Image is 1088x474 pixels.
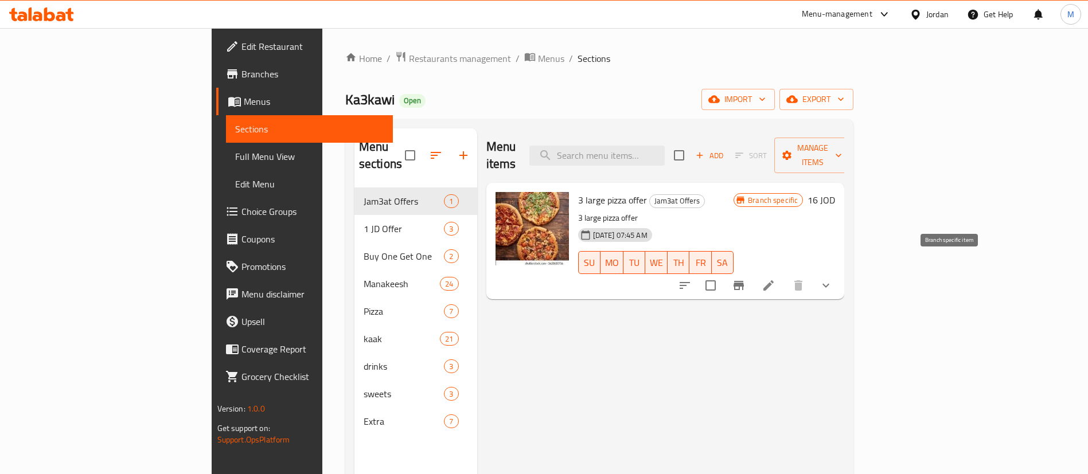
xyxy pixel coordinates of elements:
input: search [529,146,665,166]
span: Buy One Get One [364,249,444,263]
a: Coupons [216,225,393,253]
a: Restaurants management [395,51,511,66]
span: Open [399,96,426,105]
span: 3 [444,389,458,399]
div: sweets3 [354,380,477,408]
span: Upsell [241,315,384,328]
a: Upsell [216,308,393,335]
div: Pizza7 [354,297,477,325]
span: Choice Groups [241,205,384,218]
span: Get support on: [217,421,270,436]
div: Open [399,94,426,108]
span: Menus [244,95,384,108]
a: Choice Groups [216,198,393,225]
button: SU [578,251,600,274]
span: Promotions [241,260,384,273]
span: Sort sections [422,142,450,169]
span: Grocery Checklist [241,370,384,383]
span: FR [694,254,707,271]
span: MO [605,254,619,271]
a: Coverage Report [216,335,393,363]
span: Menu disclaimer [241,287,384,301]
div: items [444,359,458,373]
a: Menu disclaimer [216,280,393,308]
span: 2 [444,251,458,262]
span: Coupons [241,232,384,246]
span: Pizza [364,304,444,318]
button: delete [785,272,812,299]
a: Grocery Checklist [216,363,393,390]
a: Branches [216,60,393,88]
button: Add [691,147,728,164]
span: [DATE] 07:45 AM [588,230,652,241]
span: Select section first [728,147,774,164]
span: 24 [440,279,458,289]
div: Extra7 [354,408,477,435]
a: Menus [216,88,393,115]
div: items [444,387,458,401]
span: Extra [364,414,444,428]
span: Restaurants management [409,52,511,65]
a: Full Menu View [226,143,393,170]
a: Edit menu item [762,279,775,292]
span: Select all sections [398,143,422,167]
span: 3 [444,224,458,234]
button: Manage items [774,138,851,173]
div: items [444,222,458,236]
span: 7 [444,306,458,317]
span: Edit Restaurant [241,40,384,53]
span: Jam3at Offers [364,194,444,208]
span: M [1067,8,1074,21]
nav: breadcrumb [345,51,854,66]
span: drinks [364,359,444,373]
span: Menus [538,52,564,65]
span: Add item [691,147,728,164]
span: Version: [217,401,245,416]
span: Coverage Report [241,342,384,356]
svg: Show Choices [819,279,833,292]
span: 3 [444,361,458,372]
span: export [789,92,844,107]
a: Support.OpsPlatform [217,432,290,447]
h6: 16 JOD [808,192,835,208]
div: Jam3at Offers [649,194,705,208]
span: Select to update [699,273,723,297]
button: WE [645,251,668,274]
button: show more [812,272,840,299]
div: Manakeesh24 [354,270,477,297]
span: Ka3kawi [345,87,395,112]
span: 7 [444,416,458,427]
div: kaak21 [354,325,477,352]
h2: Menu items [486,138,516,173]
button: MO [600,251,623,274]
div: Jordan [926,8,949,21]
a: Menus [524,51,564,66]
div: drinks3 [354,352,477,380]
div: Jam3at Offers1 [354,187,477,215]
button: FR [689,251,711,274]
span: SA [716,254,729,271]
div: Manakeesh [364,277,440,291]
a: Promotions [216,253,393,280]
img: 3 large pizza offer [496,192,569,265]
span: Full Menu View [235,150,384,163]
div: Menu-management [802,7,872,21]
span: import [711,92,766,107]
div: items [440,332,458,346]
li: / [516,52,520,65]
span: 1 JD Offer [364,222,444,236]
button: Branch-specific-item [725,272,752,299]
span: TH [672,254,685,271]
span: kaak [364,332,440,346]
span: Manage items [783,141,842,170]
div: 1 JD Offer3 [354,215,477,242]
span: Edit Menu [235,177,384,191]
li: / [569,52,573,65]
